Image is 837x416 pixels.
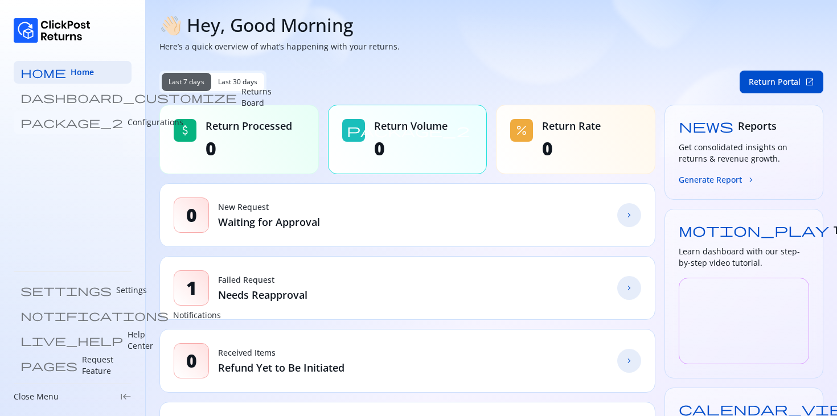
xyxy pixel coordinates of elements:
[20,117,123,128] span: package_2
[14,329,132,352] a: live_help Help Center
[218,77,258,87] span: Last 30 days
[178,123,192,137] span: attach_money
[128,117,183,128] p: Configurations
[738,119,777,133] span: Reports
[374,119,448,133] span: Return Volume
[206,137,292,160] span: 0
[20,310,169,321] span: notifications
[679,119,733,133] span: news
[14,61,132,84] a: home Home
[625,283,634,293] span: chevron_forward
[218,347,344,359] p: Received Items
[20,360,77,371] span: pages
[128,329,153,352] p: Help Center
[542,137,601,160] span: 0
[679,278,810,364] iframe: YouTube video player
[14,279,132,302] a: settings Settings
[218,215,320,229] p: Waiting for Approval
[542,119,601,133] span: Return Rate
[617,203,641,227] a: chevron_forward
[14,354,132,377] a: pages Request Feature
[740,71,823,93] button: Return Portalopen_in_new
[218,288,307,302] p: Needs Reapproval
[14,391,59,402] p: Close Menu
[20,335,123,346] span: live_help
[71,67,94,78] span: Home
[14,86,132,109] a: dashboard_customize Returns Board
[120,391,132,402] span: keyboard_tab_rtl
[617,276,641,300] a: chevron_forward
[625,211,634,220] span: chevron_forward
[347,123,470,137] span: package_2
[186,204,197,226] span: 0
[186,349,197,372] span: 0
[14,18,91,43] img: Logo
[116,285,147,296] p: Settings
[241,86,272,109] p: Returns Board
[162,73,211,91] button: Last 7 days
[20,285,112,296] span: settings
[14,391,132,402] div: Close Menukeyboard_tab_rtl
[186,277,197,299] span: 1
[14,111,132,134] a: package_2 Configurations
[617,349,641,373] a: chevron_forward
[169,77,204,87] span: Last 7 days
[14,304,132,327] a: notifications Notifications
[82,354,125,377] p: Request Feature
[805,77,814,87] span: open_in_new
[515,123,528,137] span: percent
[159,14,823,36] h1: 👋🏻 Hey, Good Morning
[218,201,320,213] p: New Request
[374,137,448,160] span: 0
[679,142,810,164] h3: Get consolidated insights on returns & revenue growth.
[173,310,221,321] p: Notifications
[679,246,810,269] h3: Learn dashboard with our step-by-step video tutorial.
[20,92,237,103] span: dashboard_customize
[159,41,823,52] p: Here’s a quick overview of what’s happening with your returns.
[20,67,66,78] span: home
[679,174,756,186] button: Generate Reportchevron_forward
[679,223,829,237] span: motion_play
[206,119,292,133] span: Return Processed
[218,274,307,286] p: Failed Request
[625,356,634,365] span: chevron_forward
[746,175,756,184] span: chevron_forward
[218,361,344,374] p: Refund Yet to Be Initiated
[211,73,265,91] button: Last 30 days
